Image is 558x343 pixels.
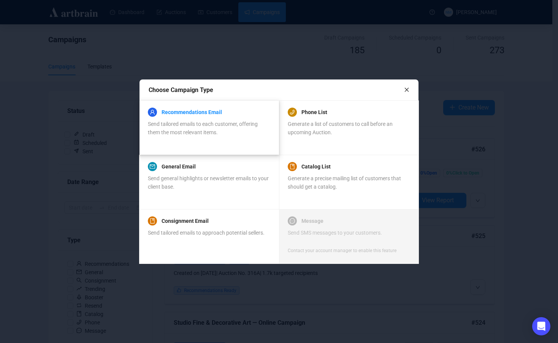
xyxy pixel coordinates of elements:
span: Generate a list of customers to call before an upcoming Auction. [288,121,393,135]
span: book [290,164,295,169]
span: book [150,218,155,224]
span: mail [150,164,155,169]
span: Send tailored emails to approach potential sellers. [148,230,265,236]
span: Send general highlights or newsletter emails to your client base. [148,175,269,190]
a: General Email [162,162,196,171]
span: Generate a precise mailing list of customers that should get a catalog. [288,175,401,190]
a: Catalog List [301,162,331,171]
span: close [404,87,409,92]
span: message [290,218,295,224]
div: Choose Campaign Type [149,85,404,95]
span: Send SMS messages to your customers. [288,230,382,236]
div: Contact your account manager to enable this feature [288,247,396,254]
span: user [150,110,155,115]
div: Open Intercom Messenger [532,317,550,335]
a: Consignment Email [162,216,209,225]
span: Send tailored emails to each customer, offering them the most relevant items. [148,121,258,135]
a: Phone List [301,108,327,117]
span: phone [290,110,295,115]
a: Recommendations Email [162,108,222,117]
a: Message [301,216,323,225]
